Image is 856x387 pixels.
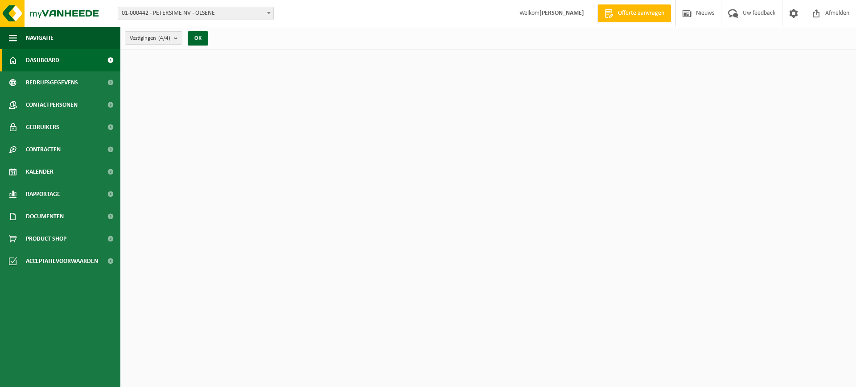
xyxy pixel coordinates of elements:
[125,31,182,45] button: Vestigingen(4/4)
[26,71,78,94] span: Bedrijfsgegevens
[26,94,78,116] span: Contactpersonen
[539,10,584,17] strong: [PERSON_NAME]
[188,31,208,46] button: OK
[26,250,98,272] span: Acceptatievoorwaarden
[118,7,274,20] span: 01-000442 - PETERSIME NV - OLSENE
[130,32,170,45] span: Vestigingen
[158,35,170,41] count: (4/4)
[597,4,671,22] a: Offerte aanvragen
[26,138,61,161] span: Contracten
[26,49,59,71] span: Dashboard
[26,161,53,183] span: Kalender
[26,205,64,228] span: Documenten
[616,9,667,18] span: Offerte aanvragen
[26,116,59,138] span: Gebruikers
[26,228,66,250] span: Product Shop
[26,27,53,49] span: Navigatie
[26,183,60,205] span: Rapportage
[118,7,273,20] span: 01-000442 - PETERSIME NV - OLSENE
